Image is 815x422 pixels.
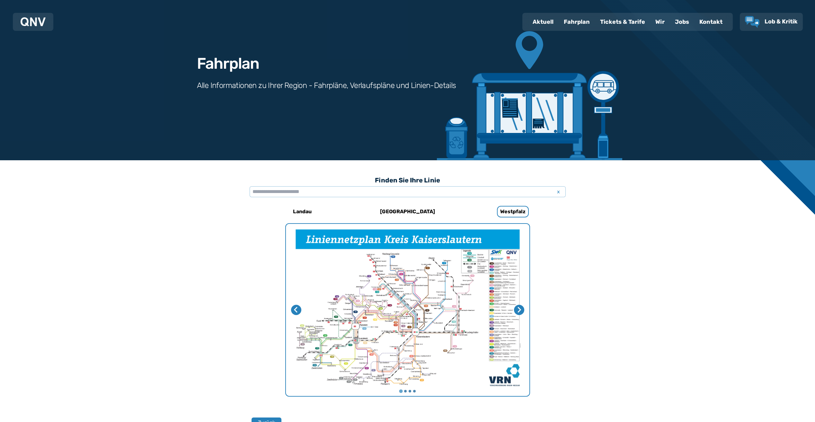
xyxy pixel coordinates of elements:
[527,13,559,30] a: Aktuell
[559,13,595,30] a: Fahrplan
[290,207,314,217] h6: Landau
[670,13,694,30] a: Jobs
[650,13,670,30] a: Wir
[470,204,556,219] a: Westpfalz
[286,389,529,393] ul: Wählen Sie eine Seite zum Anzeigen
[514,305,524,315] button: Nächste Seite
[365,204,450,219] a: [GEOGRAPHIC_DATA]
[286,224,529,396] div: My Favorite Images
[377,207,438,217] h6: [GEOGRAPHIC_DATA]
[197,56,259,71] h1: Fahrplan
[286,224,529,396] li: 1 von 4
[595,13,650,30] a: Tickets & Tarife
[745,16,798,28] a: Lob & Kritik
[197,80,456,91] h3: Alle Informationen zu Ihrer Region - Fahrpläne, Verlaufspläne und Linien-Details
[21,15,46,28] a: QNV Logo
[291,305,301,315] button: Letzte Seite
[554,188,563,196] span: x
[21,17,46,26] img: QNV Logo
[404,390,407,392] button: Gehe zu Seite 2
[260,204,345,219] a: Landau
[399,390,403,393] button: Gehe zu Seite 1
[409,390,411,392] button: Gehe zu Seite 3
[250,173,566,187] h3: Finden Sie Ihre Linie
[765,18,798,25] span: Lob & Kritik
[413,390,416,392] button: Gehe zu Seite 4
[694,13,728,30] a: Kontakt
[497,206,529,217] h6: Westpfalz
[286,224,529,396] img: Netzpläne Westpfalz Seite 1 von 4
